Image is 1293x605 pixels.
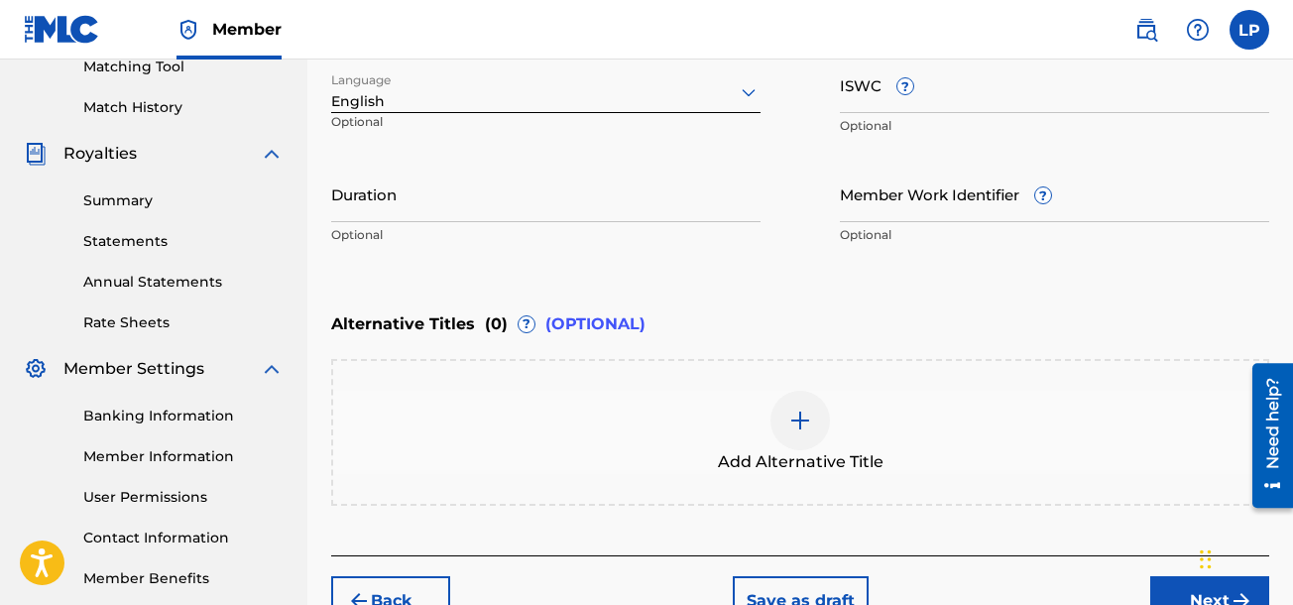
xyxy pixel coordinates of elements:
[83,406,284,426] a: Banking Information
[260,142,284,166] img: expand
[63,142,137,166] span: Royalties
[212,18,282,41] span: Member
[1194,510,1293,605] iframe: Chat Widget
[1126,10,1166,50] a: Public Search
[83,568,284,589] a: Member Benefits
[83,487,284,508] a: User Permissions
[83,272,284,293] a: Annual Statements
[1134,18,1158,42] img: search
[331,312,475,336] span: Alternative Titles
[1200,530,1212,589] div: Drag
[260,357,284,381] img: expand
[519,316,534,332] span: ?
[176,18,200,42] img: Top Rightsholder
[485,312,508,336] span: ( 0 )
[331,113,477,146] p: Optional
[718,450,883,474] span: Add Alternative Title
[83,190,284,211] a: Summary
[63,357,204,381] span: Member Settings
[1186,18,1210,42] img: help
[83,231,284,252] a: Statements
[897,78,913,94] span: ?
[24,142,48,166] img: Royalties
[83,57,284,77] a: Matching Tool
[83,528,284,548] a: Contact Information
[83,446,284,467] a: Member Information
[24,15,100,44] img: MLC Logo
[1237,356,1293,516] iframe: Resource Center
[1035,187,1051,203] span: ?
[788,409,812,432] img: add
[840,226,1269,244] p: Optional
[83,312,284,333] a: Rate Sheets
[83,97,284,118] a: Match History
[331,226,761,244] p: Optional
[24,357,48,381] img: Member Settings
[545,312,646,336] span: (OPTIONAL)
[1178,10,1218,50] div: Help
[1230,10,1269,50] div: User Menu
[840,117,1269,135] p: Optional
